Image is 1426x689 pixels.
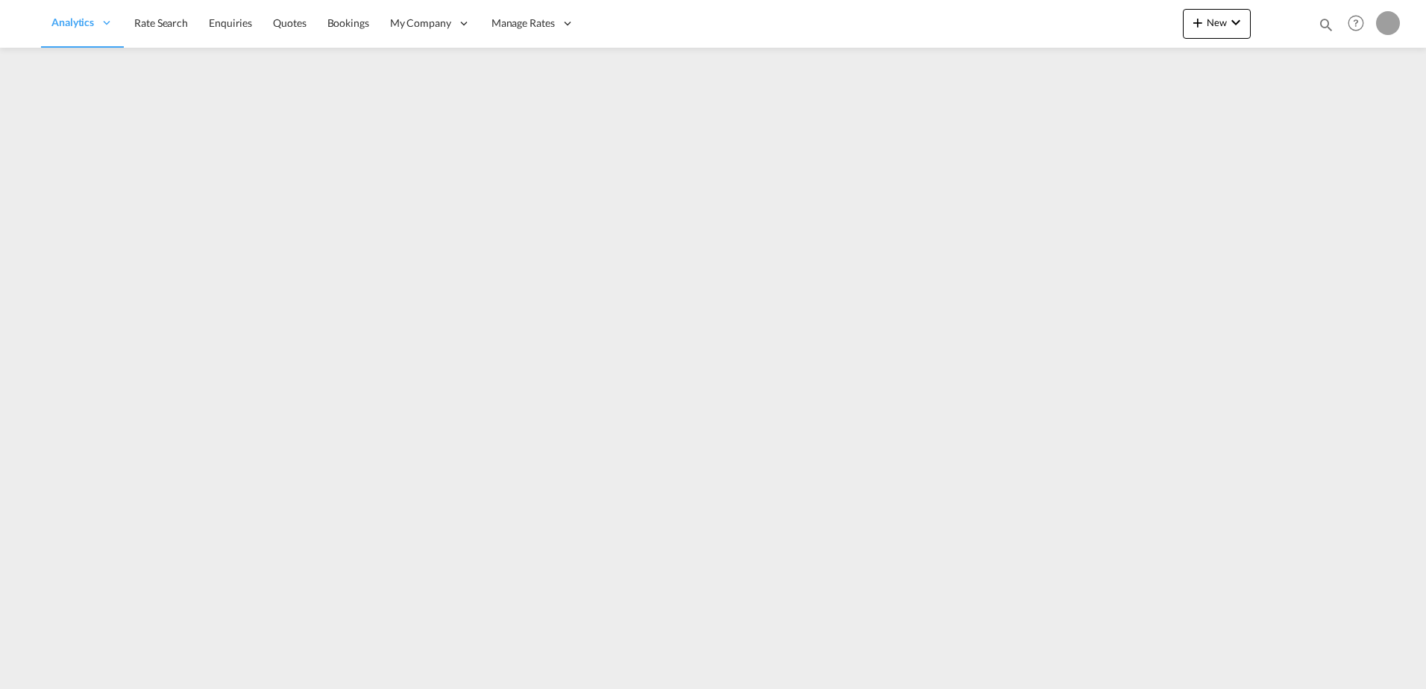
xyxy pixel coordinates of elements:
md-icon: icon-plus 400-fg [1189,13,1207,31]
span: Help [1343,10,1369,36]
button: icon-plus 400-fgNewicon-chevron-down [1183,9,1251,39]
span: Analytics [51,15,94,30]
div: Help [1343,10,1376,37]
md-icon: icon-magnify [1318,16,1334,33]
div: icon-magnify [1318,16,1334,39]
span: Manage Rates [491,16,555,31]
span: Rate Search [134,16,188,29]
span: My Company [390,16,451,31]
span: Bookings [327,16,369,29]
span: New [1189,16,1245,28]
span: Enquiries [209,16,252,29]
span: Quotes [273,16,306,29]
md-icon: icon-chevron-down [1227,13,1245,31]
